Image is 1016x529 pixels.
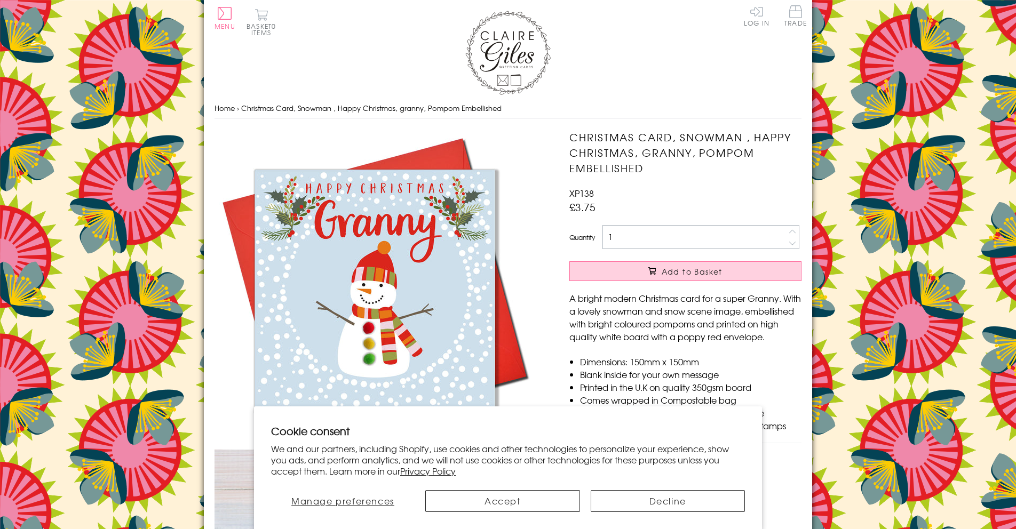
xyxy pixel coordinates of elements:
[247,9,276,36] button: Basket0 items
[569,233,595,242] label: Quantity
[215,130,535,450] img: Christmas Card, Snowman , Happy Christmas, granny, Pompom Embellished
[251,21,276,37] span: 0 items
[580,368,801,381] li: Blank inside for your own message
[591,490,745,512] button: Decline
[569,261,801,281] button: Add to Basket
[580,381,801,394] li: Printed in the U.K on quality 350gsm board
[271,423,745,438] h2: Cookie consent
[465,11,551,95] img: Claire Giles Greetings Cards
[215,98,801,119] nav: breadcrumbs
[784,5,807,28] a: Trade
[569,292,801,343] p: A bright modern Christmas card for a super Granny. With a lovely snowman and snow scene image, em...
[569,130,801,175] h1: Christmas Card, Snowman , Happy Christmas, granny, Pompom Embellished
[400,464,456,477] a: Privacy Policy
[580,394,801,406] li: Comes wrapped in Compostable bag
[291,494,394,507] span: Manage preferences
[215,103,235,113] a: Home
[744,5,769,26] a: Log In
[215,21,235,31] span: Menu
[241,103,502,113] span: Christmas Card, Snowman , Happy Christmas, granny, Pompom Embellished
[425,490,580,512] button: Accept
[580,355,801,368] li: Dimensions: 150mm x 150mm
[237,103,239,113] span: ›
[215,7,235,29] button: Menu
[569,199,596,214] span: £3.75
[784,5,807,26] span: Trade
[271,443,745,476] p: We and our partners, including Shopify, use cookies and other technologies to personalize your ex...
[662,266,723,277] span: Add to Basket
[569,187,594,199] span: XP138
[271,490,415,512] button: Manage preferences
